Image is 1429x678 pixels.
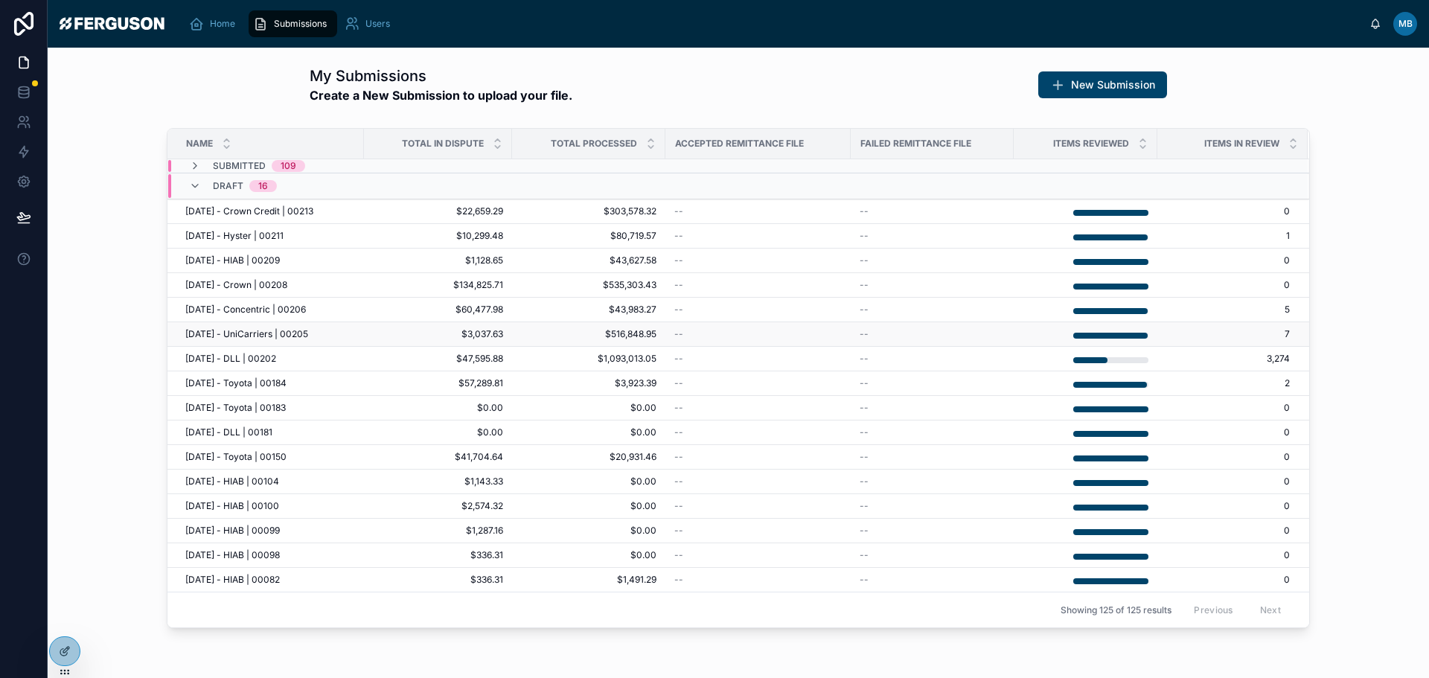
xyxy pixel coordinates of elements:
a: $20,931.46 [521,451,656,463]
span: [DATE] - HIAB | 00104 [185,476,279,487]
span: -- [674,304,683,316]
a: 0 [1158,279,1290,291]
a: -- [860,304,1005,316]
span: -- [860,500,869,512]
a: -- [860,549,1005,561]
a: -- [860,500,1005,512]
a: [DATE] - DLL | 00181 [185,426,355,438]
span: -- [860,353,869,365]
a: [DATE] - HIAB | 00100 [185,500,355,512]
a: $47,595.88 [373,353,503,365]
a: $3,037.63 [373,328,503,340]
span: 0 [1158,574,1290,586]
span: [DATE] - Toyota | 00183 [185,402,286,414]
span: -- [674,205,683,217]
span: [DATE] - HIAB | 00209 [185,255,280,266]
a: [DATE] - Crown | 00208 [185,279,355,291]
span: -- [674,353,683,365]
a: [DATE] - Toyota | 00183 [185,402,355,414]
a: 0 [1158,451,1290,463]
a: -- [674,279,842,291]
a: -- [674,377,842,389]
span: [DATE] - DLL | 00181 [185,426,272,438]
span: -- [860,476,869,487]
a: 0 [1158,255,1290,266]
span: $2,574.32 [373,500,503,512]
span: $22,659.29 [373,205,503,217]
strong: Create a New Submission to upload your file. [310,86,572,104]
a: -- [860,328,1005,340]
span: $516,848.95 [521,328,656,340]
img: App logo [60,17,165,31]
a: $3,923.39 [521,377,656,389]
span: -- [674,230,683,242]
button: New Submission [1038,71,1167,98]
a: $0.00 [521,426,656,438]
a: -- [674,574,842,586]
a: $336.31 [373,574,503,586]
span: Accepted Remittance File [675,138,804,150]
a: [DATE] - UniCarriers | 00205 [185,328,355,340]
a: $43,983.27 [521,304,656,316]
a: Users [340,10,400,37]
a: $10,299.48 [373,230,503,242]
span: Users [365,18,390,30]
span: -- [674,328,683,340]
span: $303,578.32 [521,205,656,217]
span: Items in Review [1204,138,1279,150]
span: Submitted [213,160,266,172]
a: $1,093,013.05 [521,353,656,365]
a: -- [860,205,1005,217]
span: New Submission [1071,77,1155,92]
a: $0.00 [521,476,656,487]
span: $1,128.65 [373,255,503,266]
a: $0.00 [373,426,503,438]
span: [DATE] - Concentric | 00206 [185,304,306,316]
a: [DATE] - HIAB | 00209 [185,255,355,266]
span: Showing 125 of 125 results [1061,604,1171,616]
span: $1,491.29 [521,574,656,586]
a: 0 [1158,426,1290,438]
span: $1,143.33 [373,476,503,487]
span: Items Reviewed [1053,138,1129,150]
a: [DATE] - HIAB | 00104 [185,476,355,487]
a: [DATE] - Toyota | 00184 [185,377,355,389]
span: -- [674,549,683,561]
span: [DATE] - Toyota | 00184 [185,377,287,389]
a: $134,825.71 [373,279,503,291]
a: 0 [1158,402,1290,414]
span: -- [674,279,683,291]
span: Home [210,18,235,30]
a: -- [860,525,1005,537]
a: -- [860,426,1005,438]
a: $43,627.58 [521,255,656,266]
span: -- [674,500,683,512]
a: 2 [1158,377,1290,389]
a: [DATE] - HIAB | 00099 [185,525,355,537]
a: -- [674,353,842,365]
a: $535,303.43 [521,279,656,291]
a: $60,477.98 [373,304,503,316]
a: 0 [1158,500,1290,512]
span: [DATE] - Hyster | 00211 [185,230,284,242]
a: -- [860,451,1005,463]
a: -- [674,525,842,537]
span: $57,289.81 [373,377,503,389]
a: -- [860,402,1005,414]
a: $0.00 [521,525,656,537]
span: [DATE] - DLL | 00202 [185,353,276,365]
span: $1,287.16 [373,525,503,537]
a: -- [860,377,1005,389]
span: -- [674,525,683,537]
span: -- [860,328,869,340]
